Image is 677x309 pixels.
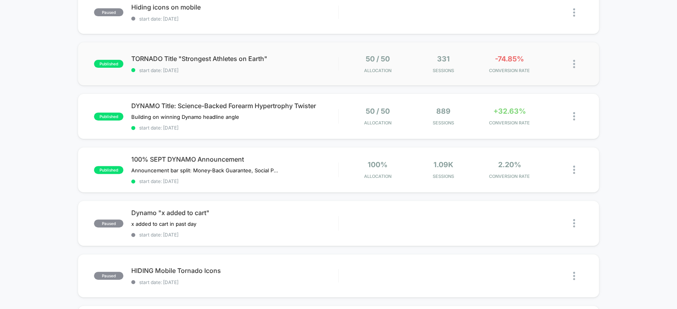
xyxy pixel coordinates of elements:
span: 889 [436,107,451,115]
span: 50 / 50 [366,55,390,63]
span: published [94,166,123,174]
img: close [573,166,575,174]
span: 1.09k [433,160,453,169]
span: TORNADO Title "Strongest Athletes on Earth" [131,55,338,63]
span: Sessions [412,68,474,73]
span: 331 [437,55,450,63]
span: Allocation [364,68,391,73]
span: published [94,113,123,120]
span: CONVERSION RATE [478,120,540,126]
span: Hiding icons on mobile [131,3,338,11]
span: published [94,60,123,68]
img: close [573,60,575,68]
span: -74.85% [495,55,524,63]
span: 100% SEPT DYNAMO Announcement [131,155,338,163]
span: Sessions [412,174,474,179]
span: start date: [DATE] [131,16,338,22]
span: start date: [DATE] [131,125,338,131]
span: CONVERSION RATE [478,68,540,73]
span: start date: [DATE] [131,232,338,238]
span: Sessions [412,120,474,126]
span: start date: [DATE] [131,279,338,285]
span: Building on winning Dynamo headline angle [131,114,239,120]
span: HIDING Mobile Tornado Icons [131,267,338,275]
span: Allocation [364,120,391,126]
span: Dynamo "x added to cart" [131,209,338,217]
img: close [573,112,575,120]
span: DYNAMO Title: Science-Backed Forearm Hypertrophy Twister [131,102,338,110]
span: paused [94,8,123,16]
img: close [573,219,575,227]
span: Allocation [364,174,391,179]
span: paused [94,272,123,280]
span: 50 / 50 [366,107,390,115]
span: start date: [DATE] [131,67,338,73]
img: close [573,8,575,17]
span: paused [94,219,123,227]
span: CONVERSION RATE [478,174,540,179]
span: start date: [DATE] [131,178,338,184]
span: +32.63% [493,107,525,115]
span: Announcement bar split: Money-Back Guarantee, Social Proof, and Strong USP. [131,167,278,174]
img: close [573,272,575,280]
span: 100% [368,160,387,169]
span: x added to cart in past day [131,221,196,227]
span: 2.20% [498,160,521,169]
